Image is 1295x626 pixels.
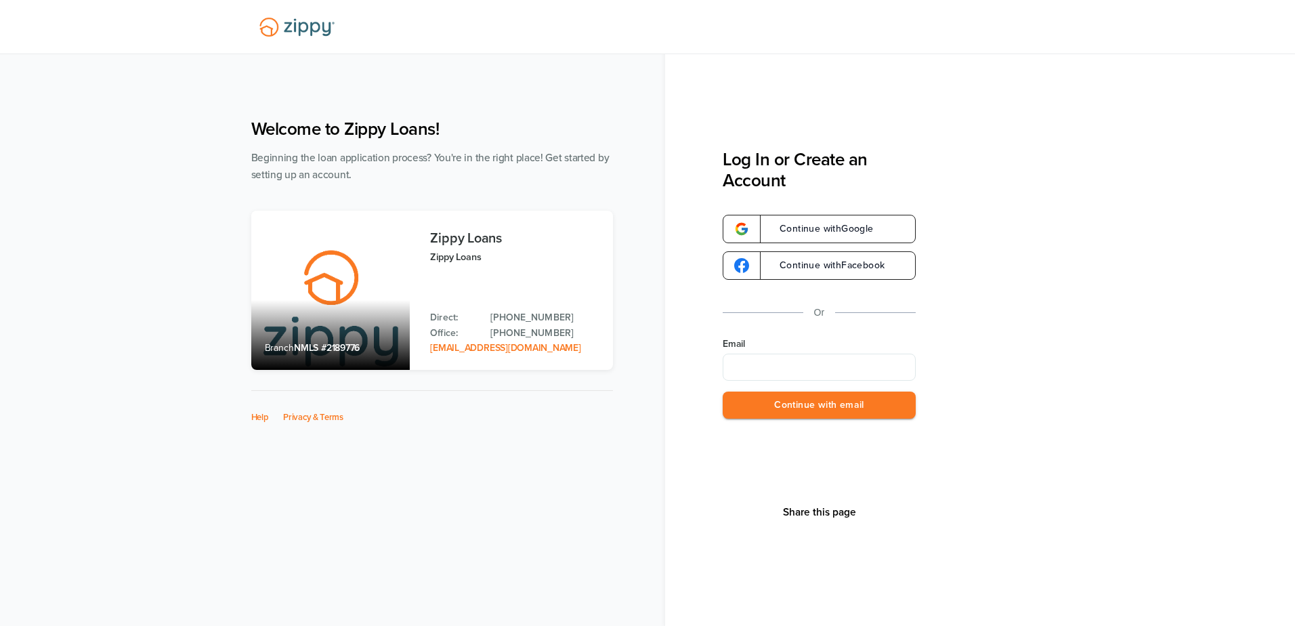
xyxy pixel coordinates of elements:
[766,224,874,234] span: Continue with Google
[430,231,599,246] h3: Zippy Loans
[294,342,360,354] span: NMLS #2189776
[734,222,749,236] img: google-logo
[723,215,916,243] a: google-logoContinue withGoogle
[283,412,343,423] a: Privacy & Terms
[265,342,295,354] span: Branch
[251,119,613,140] h1: Welcome to Zippy Loans!
[723,354,916,381] input: Email Address
[723,337,916,351] label: Email
[430,249,599,265] p: Zippy Loans
[779,505,860,519] button: Share This Page
[430,326,477,341] p: Office:
[430,310,477,325] p: Direct:
[723,149,916,191] h3: Log In or Create an Account
[814,304,825,321] p: Or
[490,326,599,341] a: Office Phone: 512-975-2947
[723,251,916,280] a: google-logoContinue withFacebook
[766,261,885,270] span: Continue with Facebook
[251,152,610,181] span: Beginning the loan application process? You're in the right place! Get started by setting up an a...
[723,392,916,419] button: Continue with email
[251,412,269,423] a: Help
[734,258,749,273] img: google-logo
[490,310,599,325] a: Direct Phone: 512-975-2947
[251,12,343,43] img: Lender Logo
[430,342,580,354] a: Email Address: zippyguide@zippymh.com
